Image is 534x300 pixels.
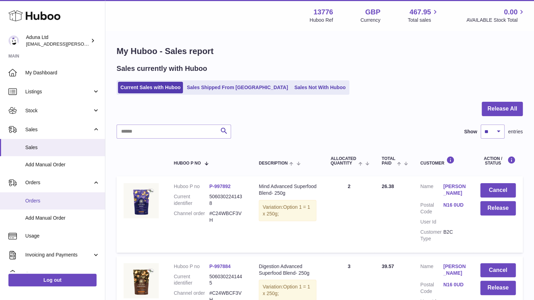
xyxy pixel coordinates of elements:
div: Action / Status [480,156,516,166]
strong: GBP [365,7,380,17]
span: Sales [25,126,92,133]
span: Cases [25,271,100,277]
dt: Postal Code [420,281,443,295]
span: Total paid [382,156,395,166]
span: entries [508,128,523,135]
div: Huboo Ref [310,17,333,24]
h2: Sales currently with Huboo [117,64,207,73]
span: 0.00 [504,7,517,17]
span: Orders [25,198,100,204]
span: ALLOCATED Quantity [330,156,356,166]
span: Usage [25,233,100,239]
a: N16 0UD [443,281,466,288]
button: Release All [482,102,523,116]
a: Log out [8,274,97,286]
dt: Name [420,263,443,278]
dt: Customer Type [420,229,443,242]
span: Description [259,161,288,166]
div: Currency [361,17,381,24]
span: Option 1 = 1 x 250g; [263,204,310,216]
div: Digestion Advanced Superfood Blend- 250g [259,263,316,276]
div: Variation: [259,200,316,221]
a: 467.95 Total sales [408,7,439,24]
a: Sales Not With Huboo [292,82,348,93]
div: Mind Advanced Superfood Blend- 250g [259,183,316,196]
dt: Huboo P no [174,263,209,270]
span: 26.38 [382,184,394,189]
span: Sales [25,144,100,151]
img: deborahe.kamara@aduna.com [8,35,19,46]
span: [EMAIL_ADDRESS][PERSON_NAME][PERSON_NAME][DOMAIN_NAME] [26,41,178,47]
dt: Channel order [174,210,209,224]
dt: Name [420,183,443,198]
button: Cancel [480,263,516,278]
span: Orders [25,179,92,186]
span: AVAILABLE Stock Total [466,17,526,24]
span: Total sales [408,17,439,24]
span: Listings [25,88,92,95]
dt: Huboo P no [174,183,209,190]
span: Add Manual Order [25,215,100,221]
a: 0.00 AVAILABLE Stock Total [466,7,526,24]
h1: My Huboo - Sales report [117,46,523,57]
img: DIGESTION-ADVANCED-SUPERFOOD-BLEND-POUCH-FOP-CHALK.jpg [124,263,159,298]
strong: 13776 [314,7,333,17]
div: Aduna Ltd [26,34,89,47]
a: N16 0UD [443,202,466,208]
dt: User Id [420,219,443,225]
dt: Current identifier [174,193,209,207]
dd: 5060302241438 [209,193,245,207]
button: Release [480,281,516,295]
dt: Postal Code [420,202,443,215]
dt: Current identifier [174,273,209,287]
a: Sales Shipped From [GEOGRAPHIC_DATA] [184,82,290,93]
td: 2 [323,176,375,252]
span: Invoicing and Payments [25,252,92,258]
span: Huboo P no [174,161,201,166]
span: 39.57 [382,264,394,269]
dd: #C24WBCF3VH [209,210,245,224]
span: Stock [25,107,92,114]
label: Show [464,128,477,135]
a: P-997884 [209,264,231,269]
a: P-997892 [209,184,231,189]
dd: 5060302241445 [209,273,245,287]
img: MIND-ADVANCED-SUPERFOOD-BLEND-POUCH-FOP-CHALK.jpg [124,183,159,218]
dd: B2C [443,229,466,242]
button: Release [480,201,516,215]
span: Add Manual Order [25,161,100,168]
a: Current Sales with Huboo [118,82,183,93]
button: Cancel [480,183,516,198]
span: My Dashboard [25,69,100,76]
div: Customer [420,156,466,166]
a: [PERSON_NAME] [443,263,466,276]
span: 467.95 [409,7,431,17]
a: [PERSON_NAME] [443,183,466,196]
span: Option 1 = 1 x 250g; [263,284,310,296]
